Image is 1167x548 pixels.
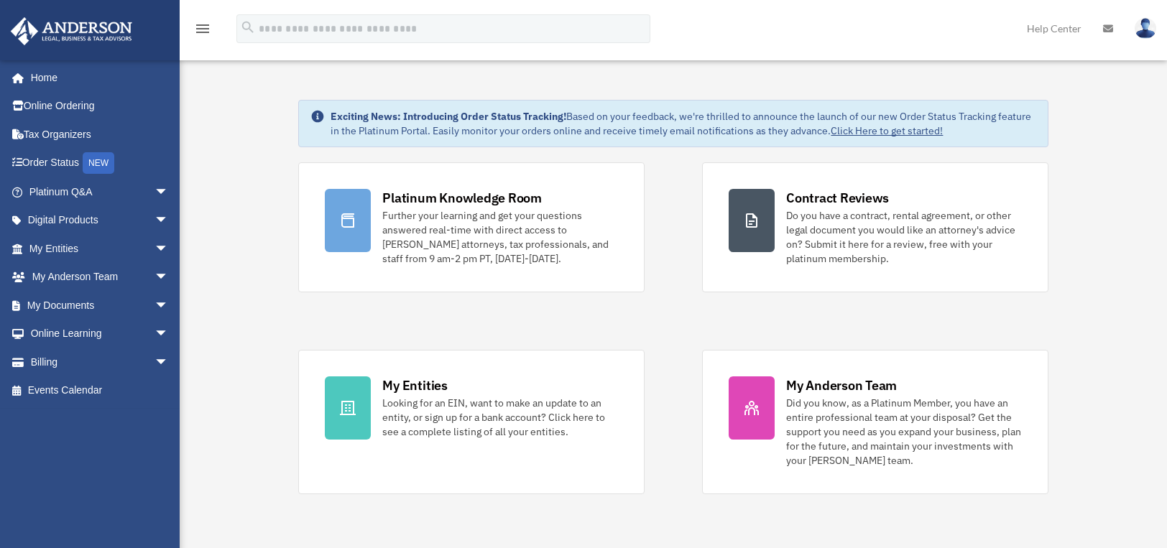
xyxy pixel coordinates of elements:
[702,162,1048,292] a: Contract Reviews Do you have a contract, rental agreement, or other legal document you would like...
[154,320,183,349] span: arrow_drop_down
[6,17,137,45] img: Anderson Advisors Platinum Portal
[10,234,190,263] a: My Entitiesarrow_drop_down
[10,320,190,348] a: Online Learningarrow_drop_down
[786,396,1022,468] div: Did you know, as a Platinum Member, you have an entire professional team at your disposal? Get th...
[83,152,114,174] div: NEW
[298,350,645,494] a: My Entities Looking for an EIN, want to make an update to an entity, or sign up for a bank accoun...
[382,189,542,207] div: Platinum Knowledge Room
[10,92,190,121] a: Online Ordering
[382,396,618,439] div: Looking for an EIN, want to make an update to an entity, or sign up for a bank account? Click her...
[10,120,190,149] a: Tax Organizers
[298,162,645,292] a: Platinum Knowledge Room Further your learning and get your questions answered real-time with dire...
[194,20,211,37] i: menu
[382,376,447,394] div: My Entities
[331,110,566,123] strong: Exciting News: Introducing Order Status Tracking!
[154,206,183,236] span: arrow_drop_down
[702,350,1048,494] a: My Anderson Team Did you know, as a Platinum Member, you have an entire professional team at your...
[154,234,183,264] span: arrow_drop_down
[382,208,618,266] div: Further your learning and get your questions answered real-time with direct access to [PERSON_NAM...
[786,376,897,394] div: My Anderson Team
[786,189,889,207] div: Contract Reviews
[10,291,190,320] a: My Documentsarrow_drop_down
[1135,18,1156,39] img: User Pic
[786,208,1022,266] div: Do you have a contract, rental agreement, or other legal document you would like an attorney's ad...
[10,263,190,292] a: My Anderson Teamarrow_drop_down
[10,376,190,405] a: Events Calendar
[194,25,211,37] a: menu
[331,109,1035,138] div: Based on your feedback, we're thrilled to announce the launch of our new Order Status Tracking fe...
[10,63,183,92] a: Home
[10,206,190,235] a: Digital Productsarrow_drop_down
[10,348,190,376] a: Billingarrow_drop_down
[154,263,183,292] span: arrow_drop_down
[10,177,190,206] a: Platinum Q&Aarrow_drop_down
[154,291,183,320] span: arrow_drop_down
[240,19,256,35] i: search
[831,124,943,137] a: Click Here to get started!
[154,177,183,207] span: arrow_drop_down
[154,348,183,377] span: arrow_drop_down
[10,149,190,178] a: Order StatusNEW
